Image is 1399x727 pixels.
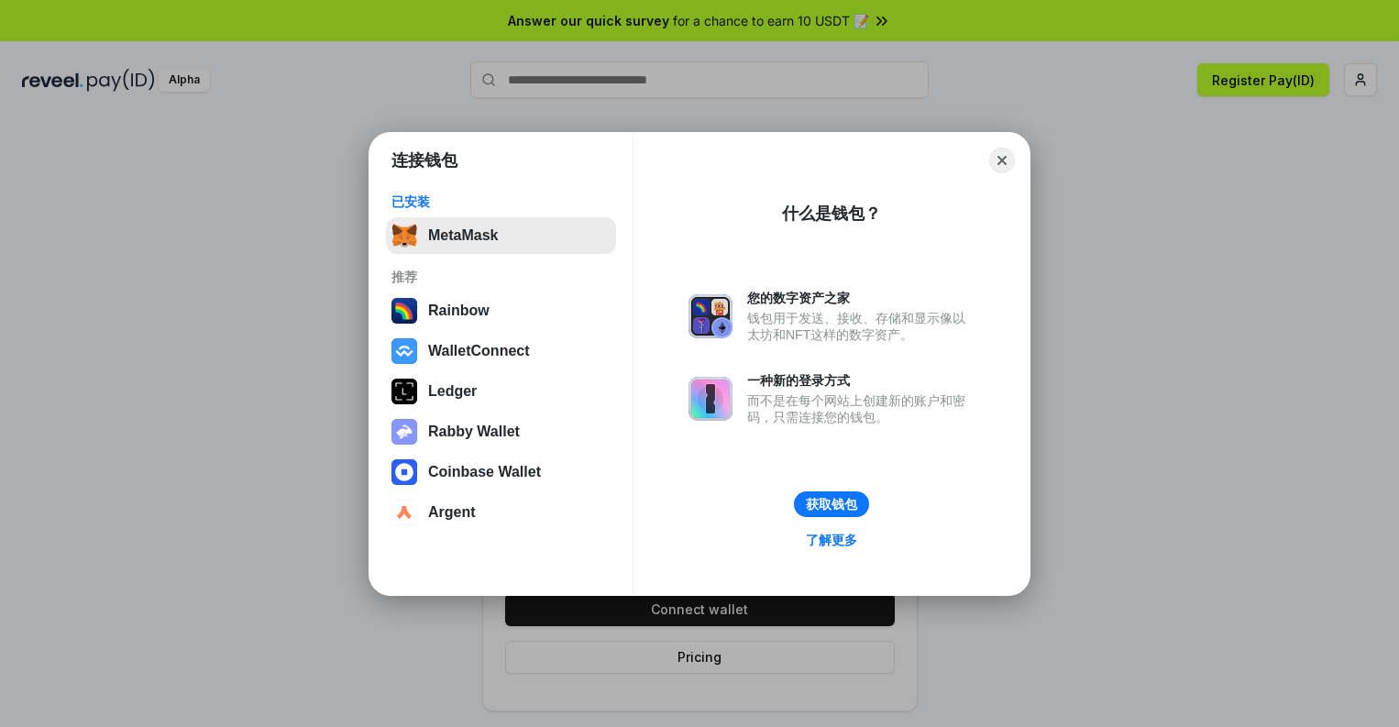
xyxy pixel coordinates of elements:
button: Rainbow [386,292,616,329]
div: Rainbow [428,303,490,319]
div: Ledger [428,383,477,400]
div: Coinbase Wallet [428,464,541,480]
img: svg+xml,%3Csvg%20width%3D%2228%22%20height%3D%2228%22%20viewBox%3D%220%200%2028%2028%22%20fill%3D... [391,459,417,485]
div: WalletConnect [428,343,530,359]
img: svg+xml,%3Csvg%20xmlns%3D%22http%3A%2F%2Fwww.w3.org%2F2000%2Fsvg%22%20fill%3D%22none%22%20viewBox... [391,419,417,445]
img: svg+xml,%3Csvg%20width%3D%2228%22%20height%3D%2228%22%20viewBox%3D%220%200%2028%2028%22%20fill%3D... [391,500,417,525]
button: 获取钱包 [794,491,869,517]
button: WalletConnect [386,333,616,369]
div: 什么是钱包？ [782,203,881,225]
img: svg+xml,%3Csvg%20xmlns%3D%22http%3A%2F%2Fwww.w3.org%2F2000%2Fsvg%22%20width%3D%2228%22%20height%3... [391,379,417,404]
div: MetaMask [428,227,498,244]
div: 一种新的登录方式 [747,372,975,389]
img: svg+xml,%3Csvg%20xmlns%3D%22http%3A%2F%2Fwww.w3.org%2F2000%2Fsvg%22%20fill%3D%22none%22%20viewBox... [688,294,733,338]
img: svg+xml,%3Csvg%20width%3D%22120%22%20height%3D%22120%22%20viewBox%3D%220%200%20120%20120%22%20fil... [391,298,417,324]
div: 推荐 [391,269,611,285]
div: Rabby Wallet [428,424,520,440]
button: Ledger [386,373,616,410]
div: 已安装 [391,193,611,210]
h1: 连接钱包 [391,149,457,171]
img: svg+xml,%3Csvg%20fill%3D%22none%22%20height%3D%2233%22%20viewBox%3D%220%200%2035%2033%22%20width%... [391,223,417,248]
div: 了解更多 [806,532,857,548]
div: 获取钱包 [806,496,857,512]
div: 您的数字资产之家 [747,290,975,306]
button: Coinbase Wallet [386,454,616,490]
div: 而不是在每个网站上创建新的账户和密码，只需连接您的钱包。 [747,392,975,425]
div: Argent [428,504,476,521]
img: svg+xml,%3Csvg%20xmlns%3D%22http%3A%2F%2Fwww.w3.org%2F2000%2Fsvg%22%20fill%3D%22none%22%20viewBox... [688,377,733,421]
button: Argent [386,494,616,531]
div: 钱包用于发送、接收、存储和显示像以太坊和NFT这样的数字资产。 [747,310,975,343]
button: MetaMask [386,217,616,254]
button: Close [989,148,1015,173]
img: svg+xml,%3Csvg%20width%3D%2228%22%20height%3D%2228%22%20viewBox%3D%220%200%2028%2028%22%20fill%3D... [391,338,417,364]
button: Rabby Wallet [386,413,616,450]
a: 了解更多 [795,528,868,552]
